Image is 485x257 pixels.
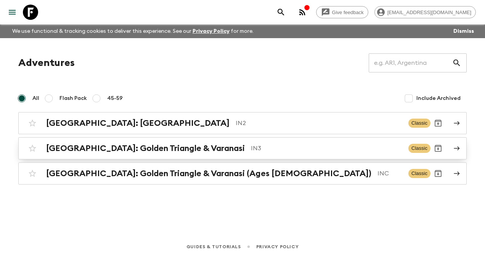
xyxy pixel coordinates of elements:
a: Privacy Policy [193,29,230,34]
span: Classic [408,119,430,128]
a: [GEOGRAPHIC_DATA]: Golden Triangle & Varanasi (Ages [DEMOGRAPHIC_DATA])INCClassicArchive [18,162,467,185]
h2: [GEOGRAPHIC_DATA]: Golden Triangle & Varanasi (Ages [DEMOGRAPHIC_DATA]) [46,169,371,178]
p: We use functional & tracking cookies to deliver this experience. See our for more. [9,24,257,38]
span: [EMAIL_ADDRESS][DOMAIN_NAME] [383,10,475,15]
input: e.g. AR1, Argentina [369,52,452,74]
a: Privacy Policy [256,243,299,251]
button: search adventures [273,5,289,20]
p: IN2 [236,119,402,128]
h2: [GEOGRAPHIC_DATA]: [GEOGRAPHIC_DATA] [46,118,230,128]
span: All [32,95,39,102]
p: INC [377,169,402,178]
span: 45-59 [107,95,123,102]
span: Classic [408,169,430,178]
span: Flash Pack [59,95,87,102]
span: Give feedback [328,10,368,15]
div: [EMAIL_ADDRESS][DOMAIN_NAME] [374,6,476,18]
h1: Adventures [18,55,75,71]
h2: [GEOGRAPHIC_DATA]: Golden Triangle & Varanasi [46,143,245,153]
button: menu [5,5,20,20]
a: Guides & Tutorials [186,243,241,251]
button: Archive [430,141,446,156]
button: Archive [430,166,446,181]
span: Classic [408,144,430,153]
p: IN3 [251,144,402,153]
a: [GEOGRAPHIC_DATA]: Golden Triangle & VaranasiIN3ClassicArchive [18,137,467,159]
span: Include Archived [416,95,461,102]
a: Give feedback [316,6,368,18]
button: Dismiss [451,26,476,37]
button: Archive [430,116,446,131]
a: [GEOGRAPHIC_DATA]: [GEOGRAPHIC_DATA]IN2ClassicArchive [18,112,467,134]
